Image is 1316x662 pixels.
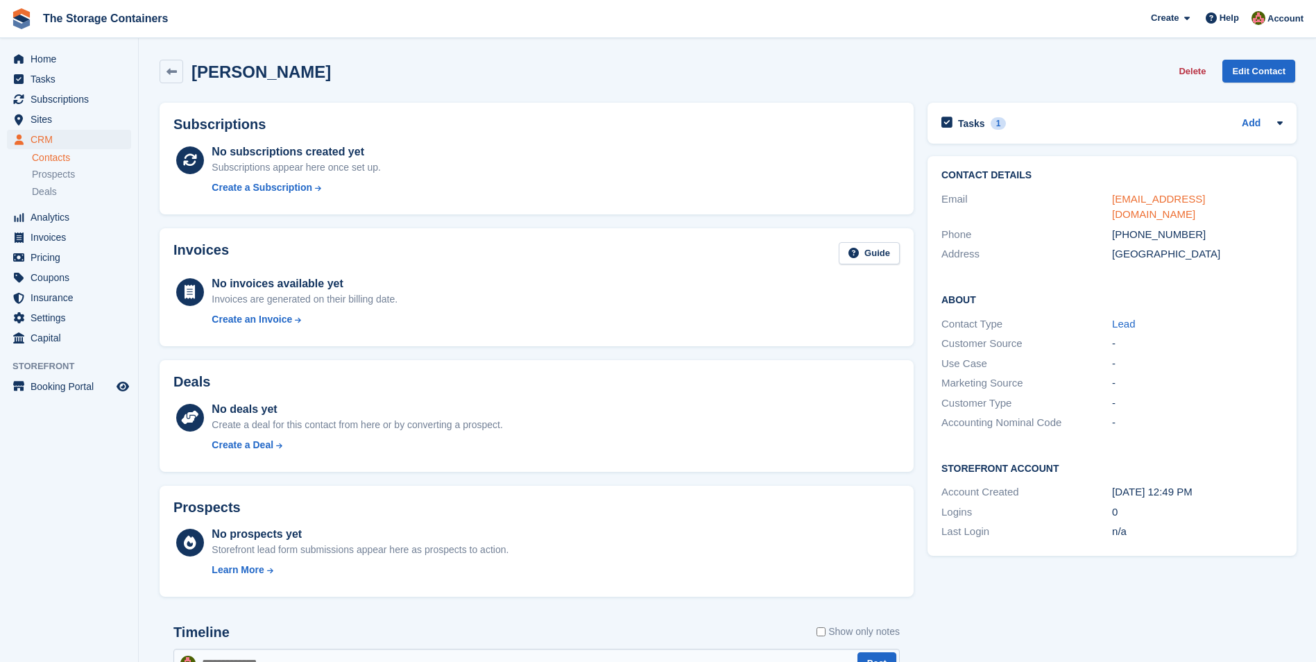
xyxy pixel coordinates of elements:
span: Deals [32,185,57,198]
div: Subscriptions appear here once set up. [212,160,381,175]
img: stora-icon-8386f47178a22dfd0bd8f6a31ec36ba5ce8667c1dd55bd0f319d3a0aa187defe.svg [11,8,32,29]
h2: About [941,292,1283,306]
a: menu [7,207,131,227]
div: Phone [941,227,1112,243]
a: Lead [1112,318,1135,330]
a: menu [7,130,131,149]
a: menu [7,49,131,69]
div: [GEOGRAPHIC_DATA] [1112,246,1283,262]
span: Settings [31,308,114,328]
div: - [1112,415,1283,431]
span: Analytics [31,207,114,227]
a: [EMAIL_ADDRESS][DOMAIN_NAME] [1112,193,1205,221]
h2: Contact Details [941,170,1283,181]
a: menu [7,110,131,129]
a: menu [7,328,131,348]
div: 1 [991,117,1007,130]
a: menu [7,268,131,287]
div: Create an Invoice [212,312,292,327]
h2: Invoices [173,242,229,265]
div: Last Login [941,524,1112,540]
div: [PHONE_NUMBER] [1112,227,1283,243]
a: menu [7,248,131,267]
a: Create an Invoice [212,312,398,327]
div: Accounting Nominal Code [941,415,1112,431]
div: Create a deal for this contact from here or by converting a prospect. [212,418,502,432]
span: Sites [31,110,114,129]
div: Email [941,192,1112,223]
div: Invoices are generated on their billing date. [212,292,398,307]
span: Tasks [31,69,114,89]
a: Add [1242,116,1261,132]
span: Insurance [31,288,114,307]
a: menu [7,90,131,109]
h2: Deals [173,374,210,390]
div: No deals yet [212,401,502,418]
a: Contacts [32,151,131,164]
span: Booking Portal [31,377,114,396]
span: Create [1151,11,1179,25]
span: Subscriptions [31,90,114,109]
span: Account [1267,12,1304,26]
div: Customer Type [941,396,1112,411]
h2: Timeline [173,625,230,640]
div: - [1112,356,1283,372]
a: menu [7,377,131,396]
div: Create a Deal [212,438,273,452]
span: Storefront [12,359,138,373]
h2: Prospects [173,500,241,516]
span: CRM [31,130,114,149]
a: Create a Subscription [212,180,381,195]
div: Storefront lead form submissions appear here as prospects to action. [212,543,509,557]
span: Help [1220,11,1239,25]
label: Show only notes [817,625,900,639]
img: Kirsty Simpson [1251,11,1265,25]
h2: Tasks [958,117,985,130]
div: Learn More [212,563,264,577]
a: Guide [839,242,900,265]
div: - [1112,336,1283,352]
span: Capital [31,328,114,348]
div: n/a [1112,524,1283,540]
div: Create a Subscription [212,180,312,195]
div: - [1112,375,1283,391]
span: Invoices [31,228,114,247]
div: Contact Type [941,316,1112,332]
div: Address [941,246,1112,262]
span: Home [31,49,114,69]
a: Prospects [32,167,131,182]
div: No subscriptions created yet [212,144,381,160]
a: menu [7,308,131,328]
div: [DATE] 12:49 PM [1112,484,1283,500]
div: No invoices available yet [212,275,398,292]
h2: Subscriptions [173,117,900,133]
div: - [1112,396,1283,411]
div: Logins [941,504,1112,520]
a: Deals [32,185,131,199]
span: Pricing [31,248,114,267]
span: Coupons [31,268,114,287]
div: No prospects yet [212,526,509,543]
a: menu [7,69,131,89]
button: Delete [1173,60,1211,83]
div: 0 [1112,504,1283,520]
div: Account Created [941,484,1112,500]
a: menu [7,288,131,307]
a: Learn More [212,563,509,577]
div: Use Case [941,356,1112,372]
a: menu [7,228,131,247]
a: The Storage Containers [37,7,173,30]
div: Marketing Source [941,375,1112,391]
span: Prospects [32,168,75,181]
a: Create a Deal [212,438,502,452]
a: Preview store [114,378,131,395]
input: Show only notes [817,625,826,639]
a: Edit Contact [1222,60,1295,83]
h2: Storefront Account [941,461,1283,475]
h2: [PERSON_NAME] [191,62,331,81]
div: Customer Source [941,336,1112,352]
